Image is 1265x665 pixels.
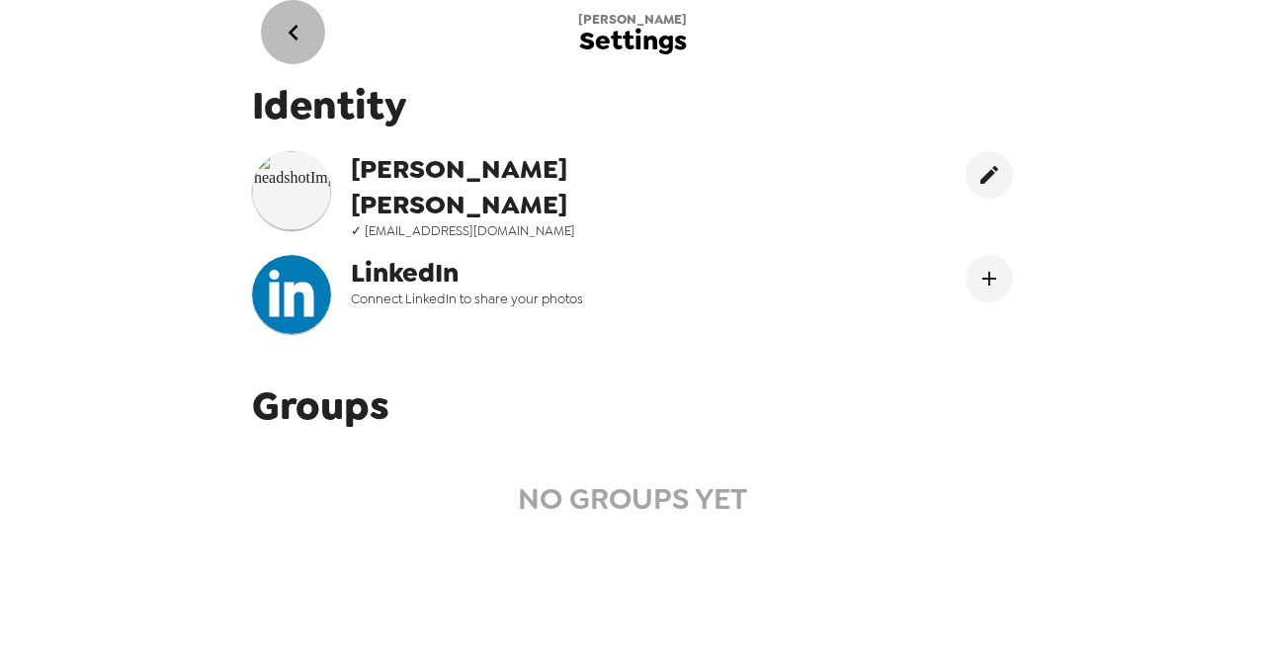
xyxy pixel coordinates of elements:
img: headshotImg [252,255,331,334]
button: Connect LinekdIn [966,255,1013,302]
span: Identity [252,79,1013,131]
span: ✓ [EMAIL_ADDRESS][DOMAIN_NAME] [351,222,750,239]
img: headshotImg [252,151,331,230]
span: Connect LinkedIn to share your photos [351,291,750,307]
span: Settings [579,28,687,54]
span: [PERSON_NAME] [PERSON_NAME] [351,151,750,222]
span: Groups [252,379,389,432]
button: edit [966,151,1013,199]
h4: NO GROUPS YET [301,481,964,518]
span: [PERSON_NAME] [578,11,687,28]
span: LinkedIn [351,255,750,291]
